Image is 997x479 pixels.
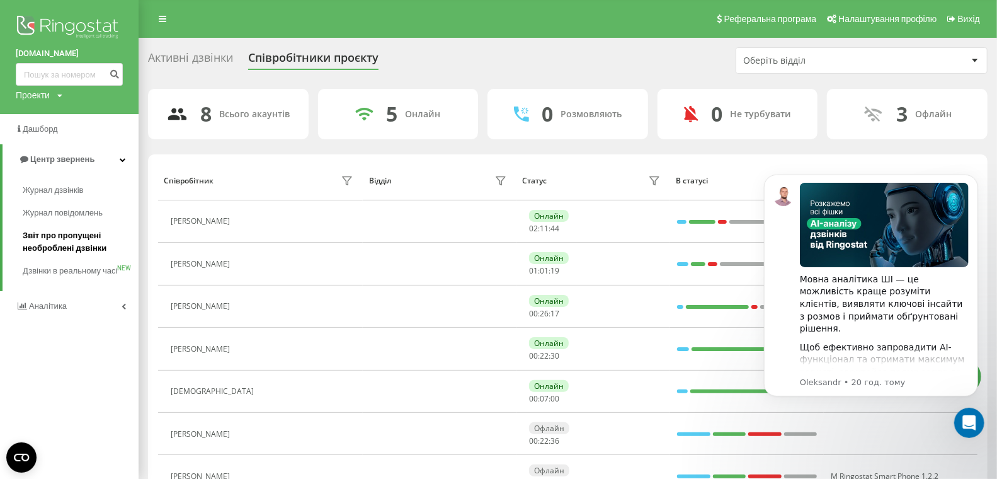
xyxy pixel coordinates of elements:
span: Журнал повідомлень [23,207,103,219]
div: [PERSON_NAME] [171,302,233,311]
span: Звіт про пропущені необроблені дзвінки [23,229,132,255]
div: Офлайн [529,465,569,476]
div: Не турбувати [730,109,791,120]
a: Звіт про пропущені необроблені дзвінки [23,224,139,260]
span: 00 [529,350,538,361]
div: В статусі [676,176,818,185]
div: Офлайн [529,422,569,434]
span: 02 [529,223,538,234]
div: Офлайн [915,109,952,120]
div: : : [529,437,559,446]
div: : : [529,224,559,233]
span: Вихід [958,14,980,24]
div: Всього акаунтів [219,109,290,120]
div: : : [529,395,559,403]
div: Онлайн [529,210,569,222]
div: [DEMOGRAPHIC_DATA] [171,387,257,396]
div: Активні дзвінки [148,51,233,71]
iframe: Intercom live chat [954,408,984,438]
span: Журнал дзвінків [23,184,83,197]
span: 44 [550,223,559,234]
span: 11 [540,223,549,234]
span: 36 [550,436,559,446]
span: Налаштування профілю [838,14,937,24]
div: [PERSON_NAME] [171,217,233,226]
span: 07 [540,393,549,404]
span: 22 [540,436,549,446]
div: Оберіть відділ [743,55,894,66]
button: Open CMP widget [6,442,37,473]
div: Розмовляють [561,109,622,120]
span: Аналiтика [29,301,67,311]
input: Пошук за номером [16,63,123,86]
div: : : [529,352,559,361]
iframe: Intercom notifications повідомлення [745,156,997,445]
span: Дашборд [23,124,58,134]
span: 17 [550,308,559,319]
a: Журнал повідомлень [23,202,139,224]
a: Центр звернень [3,144,139,175]
span: Центр звернень [30,154,94,164]
a: Журнал дзвінків [23,179,139,202]
div: Співробітник [164,176,214,185]
span: 00 [529,436,538,446]
div: : : [529,267,559,275]
div: Онлайн [529,252,569,264]
div: Онлайн [529,295,569,307]
div: Статус [523,176,547,185]
div: : : [529,309,559,318]
div: 0 [542,102,553,126]
div: [PERSON_NAME] [171,260,233,268]
span: 00 [529,308,538,319]
div: Онлайн [529,380,569,392]
span: 26 [540,308,549,319]
div: 8 [200,102,212,126]
span: 19 [550,265,559,276]
div: Проекти [16,89,50,101]
div: Співробітники проєкту [248,51,379,71]
span: Дзвінки в реальному часі [23,265,117,277]
div: [PERSON_NAME] [171,430,233,439]
div: 5 [386,102,397,126]
div: Онлайн [529,337,569,349]
a: [DOMAIN_NAME] [16,47,123,60]
span: 30 [550,350,559,361]
span: Реферальна програма [724,14,817,24]
div: 3 [896,102,908,126]
div: 0 [711,102,722,126]
span: 00 [529,393,538,404]
img: Ringostat logo [16,13,123,44]
a: Дзвінки в реальному часіNEW [23,260,139,282]
span: 01 [529,265,538,276]
span: 01 [540,265,549,276]
span: 00 [550,393,559,404]
div: [PERSON_NAME] [171,345,233,354]
span: 22 [540,350,549,361]
div: Онлайн [405,109,440,120]
div: Відділ [369,176,391,185]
